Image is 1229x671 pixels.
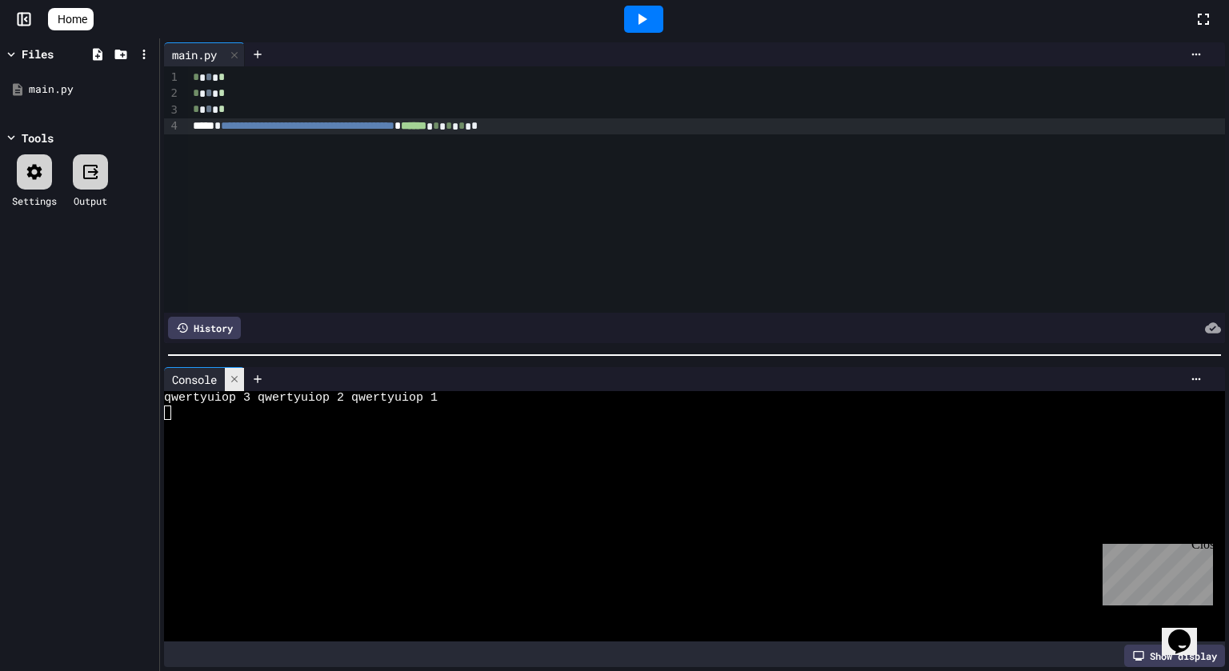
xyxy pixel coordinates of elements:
[29,82,154,98] div: main.py
[164,391,438,405] span: qwertyuiop 3 qwertyuiop 2 qwertyuiop 1
[48,8,94,30] a: Home
[164,118,180,134] div: 4
[164,42,245,66] div: main.py
[164,367,245,391] div: Console
[164,371,225,388] div: Console
[164,46,225,63] div: main.py
[74,194,107,208] div: Output
[58,11,87,27] span: Home
[6,6,110,102] div: Chat with us now!Close
[1162,607,1213,655] iframe: chat widget
[22,130,54,146] div: Tools
[164,86,180,102] div: 2
[12,194,57,208] div: Settings
[1124,645,1225,667] div: Show display
[164,102,180,118] div: 3
[22,46,54,62] div: Files
[168,317,241,339] div: History
[164,70,180,86] div: 1
[1096,537,1213,605] iframe: chat widget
